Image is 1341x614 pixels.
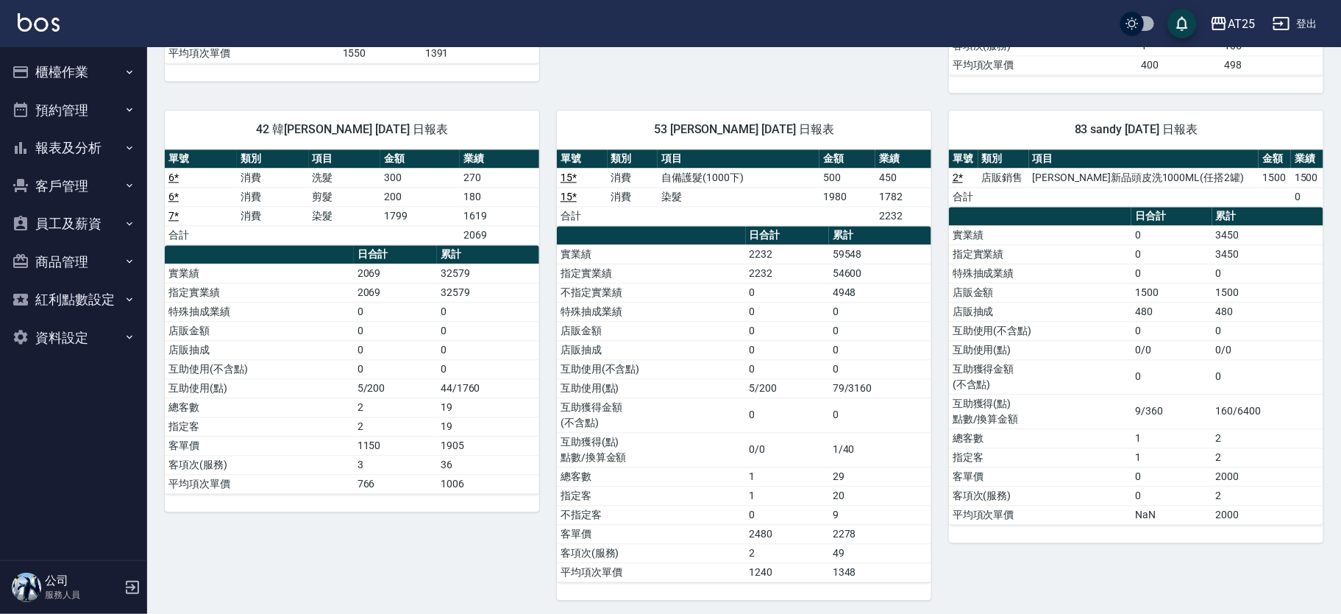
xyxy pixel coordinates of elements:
[380,168,460,187] td: 300
[437,245,539,264] th: 累計
[460,206,539,225] td: 1619
[746,543,829,562] td: 2
[1212,340,1323,359] td: 0/0
[658,149,819,169] th: 項目
[437,474,539,493] td: 1006
[18,13,60,32] img: Logo
[746,226,829,245] th: 日合計
[237,168,309,187] td: 消費
[1259,168,1291,187] td: 1500
[309,187,381,206] td: 剪髮
[6,319,141,357] button: 資料設定
[460,149,539,169] th: 業績
[1259,149,1291,169] th: 金額
[608,187,658,206] td: 消費
[949,505,1131,524] td: 平均項次單價
[1212,394,1323,428] td: 160/6400
[6,129,141,167] button: 報表及分析
[557,378,746,398] td: 互助使用(點)
[45,574,120,588] h5: 公司
[746,524,829,543] td: 2480
[557,340,746,359] td: 店販抽成
[1212,448,1323,467] td: 2
[165,321,354,340] td: 店販金額
[354,398,437,417] td: 2
[967,122,1306,137] span: 83 sandy [DATE] 日報表
[875,206,931,225] td: 2232
[829,244,931,264] td: 59548
[875,187,931,206] td: 1782
[1131,340,1212,359] td: 0/0
[746,562,829,582] td: 1240
[1131,428,1212,448] td: 1
[354,455,437,474] td: 3
[875,168,931,187] td: 450
[557,283,746,302] td: 不指定實業績
[6,53,141,91] button: 櫃檯作業
[746,432,829,467] td: 0/0
[354,474,437,493] td: 766
[437,398,539,417] td: 19
[437,283,539,302] td: 32579
[949,264,1131,283] td: 特殊抽成業績
[1291,149,1323,169] th: 業績
[829,467,931,486] td: 29
[949,225,1131,244] td: 實業績
[437,359,539,378] td: 0
[182,122,522,137] span: 42 韓[PERSON_NAME] [DATE] 日報表
[575,122,914,137] span: 53 [PERSON_NAME] [DATE] 日報表
[1131,302,1212,321] td: 480
[1029,149,1259,169] th: 項目
[165,264,354,283] td: 實業績
[1131,467,1212,486] td: 0
[309,206,381,225] td: 染髮
[829,340,931,359] td: 0
[829,398,931,432] td: 0
[746,398,829,432] td: 0
[746,302,829,321] td: 0
[557,149,608,169] th: 單號
[1212,359,1323,394] td: 0
[1138,55,1221,74] td: 400
[1212,264,1323,283] td: 0
[1212,486,1323,505] td: 2
[557,302,746,321] td: 特殊抽成業績
[354,283,437,302] td: 2069
[6,205,141,243] button: 員工及薪資
[1131,283,1212,302] td: 1500
[437,455,539,474] td: 36
[1212,321,1323,340] td: 0
[949,187,978,206] td: 合計
[829,283,931,302] td: 4948
[829,378,931,398] td: 79/3160
[165,340,354,359] td: 店販抽成
[949,302,1131,321] td: 店販抽成
[437,302,539,321] td: 0
[746,340,829,359] td: 0
[949,394,1131,428] td: 互助獲得(點) 點數/換算金額
[354,359,437,378] td: 0
[1131,359,1212,394] td: 0
[380,206,460,225] td: 1799
[165,225,237,244] td: 合計
[829,359,931,378] td: 0
[165,149,539,245] table: a dense table
[1131,321,1212,340] td: 0
[746,486,829,505] td: 1
[437,378,539,398] td: 44/1760
[165,378,354,398] td: 互助使用(點)
[1212,225,1323,244] td: 3450
[45,588,120,601] p: 服務人員
[165,417,354,436] td: 指定客
[829,321,931,340] td: 0
[829,302,931,321] td: 0
[1204,9,1261,39] button: AT25
[6,91,141,130] button: 預約管理
[949,321,1131,340] td: 互助使用(不含點)
[1212,244,1323,264] td: 3450
[165,359,354,378] td: 互助使用(不含點)
[1131,448,1212,467] td: 1
[949,149,978,169] th: 單號
[165,474,354,493] td: 平均項次單價
[354,321,437,340] td: 0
